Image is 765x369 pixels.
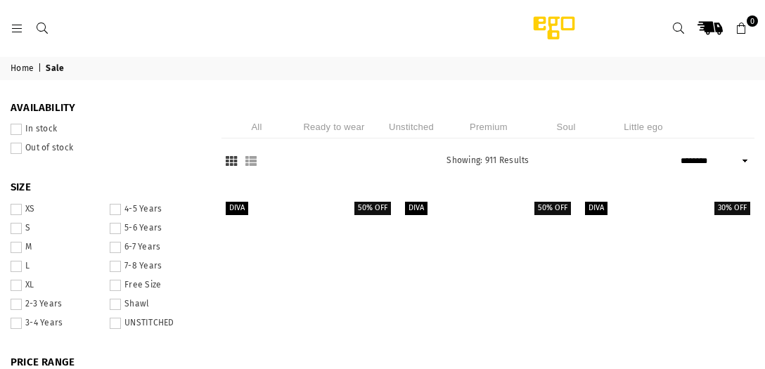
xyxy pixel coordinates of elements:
[110,318,200,329] label: UNSTITCHED
[666,15,691,41] a: Search
[729,15,754,41] a: 0
[11,143,200,154] label: Out of stock
[454,115,524,138] li: Premium
[110,242,200,253] label: 6-7 Years
[354,202,391,215] label: 50% off
[110,280,200,291] label: Free Size
[46,63,66,75] span: Sale
[11,124,200,135] label: In stock
[446,155,529,165] span: Showing: 911 Results
[110,299,200,310] label: Shawl
[110,204,200,215] label: 4-5 Years
[531,115,601,138] li: Soul
[494,14,614,42] img: Ego
[299,115,369,138] li: Ready to wear
[11,223,101,234] label: S
[534,202,571,215] label: 50% off
[11,204,101,215] label: XS
[241,155,261,168] button: List View
[221,155,241,168] button: Grid View
[221,115,292,138] li: All
[110,223,200,234] label: 5-6 Years
[714,202,750,215] label: 30% off
[405,202,427,215] label: Diva
[11,101,200,115] span: Availability
[376,115,446,138] li: Unstitched
[608,115,679,138] li: Little ego
[585,202,607,215] label: Diva
[11,242,101,253] label: M
[11,63,36,75] a: Home
[11,280,101,291] label: XL
[11,299,101,310] label: 2-3 Years
[38,63,44,75] span: |
[4,22,30,33] a: Menu
[11,318,101,329] label: 3-4 Years
[110,261,200,272] label: 7-8 Years
[11,181,200,195] span: SIZE
[11,261,101,272] label: L
[30,22,55,33] a: Search
[747,15,758,27] span: 0
[226,202,248,215] label: Diva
